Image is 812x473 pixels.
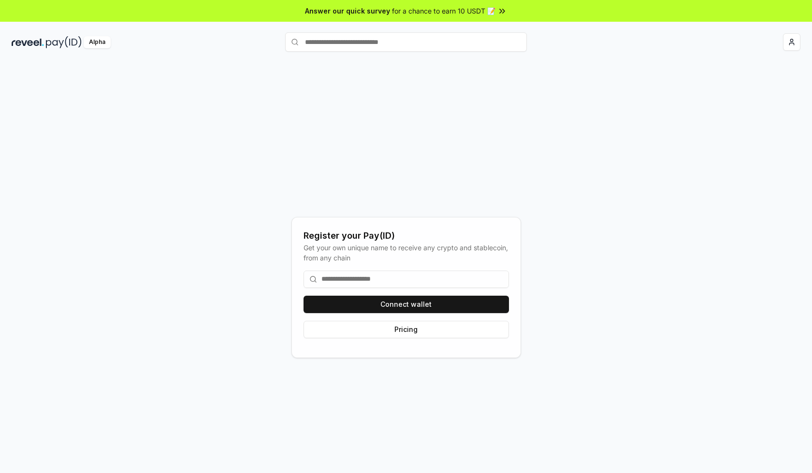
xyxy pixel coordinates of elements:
[304,229,509,243] div: Register your Pay(ID)
[84,36,111,48] div: Alpha
[304,243,509,263] div: Get your own unique name to receive any crypto and stablecoin, from any chain
[304,296,509,313] button: Connect wallet
[12,36,44,48] img: reveel_dark
[392,6,495,16] span: for a chance to earn 10 USDT 📝
[304,321,509,338] button: Pricing
[305,6,390,16] span: Answer our quick survey
[46,36,82,48] img: pay_id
